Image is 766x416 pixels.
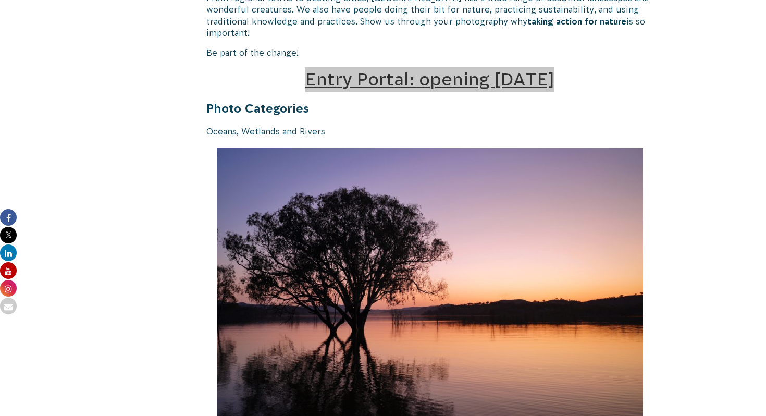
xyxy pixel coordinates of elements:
[305,69,554,89] a: Entry Portal: opening [DATE]
[206,47,653,58] p: Be part of the change!
[206,102,309,115] strong: Photo Categories
[527,17,626,26] strong: taking action for nature
[206,126,653,137] p: Oceans, Wetlands and Rivers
